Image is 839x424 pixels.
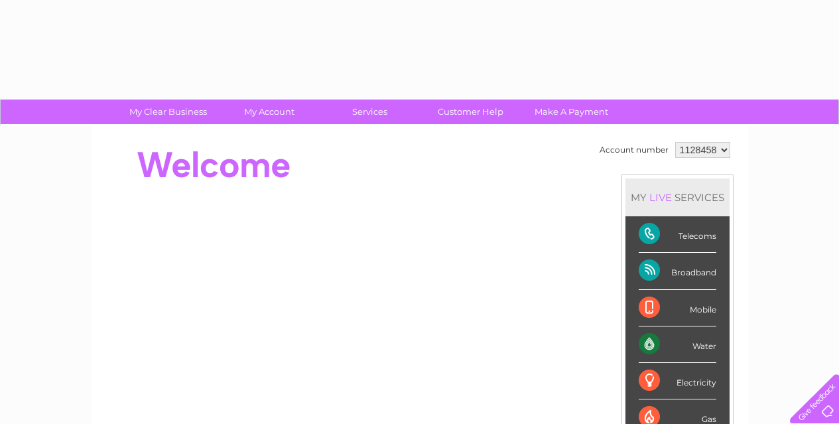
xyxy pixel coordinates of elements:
[416,100,525,124] a: Customer Help
[315,100,424,124] a: Services
[647,191,675,204] div: LIVE
[639,290,716,326] div: Mobile
[517,100,626,124] a: Make A Payment
[113,100,223,124] a: My Clear Business
[639,363,716,399] div: Electricity
[639,253,716,289] div: Broadband
[639,326,716,363] div: Water
[596,139,672,161] td: Account number
[639,216,716,253] div: Telecoms
[214,100,324,124] a: My Account
[625,178,730,216] div: MY SERVICES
